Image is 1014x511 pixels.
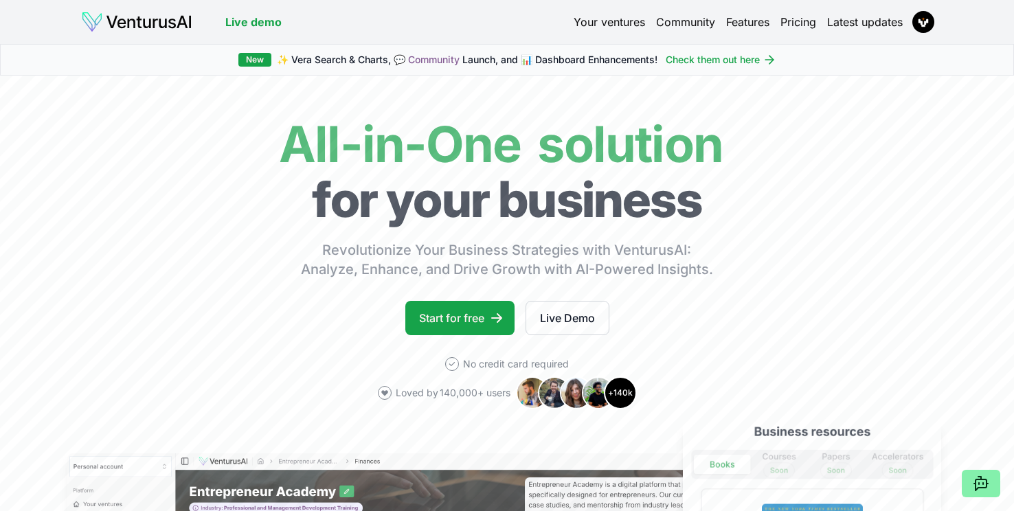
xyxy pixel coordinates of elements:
[560,376,593,409] img: Avatar 3
[726,14,769,30] a: Features
[656,14,715,30] a: Community
[516,376,549,409] img: Avatar 1
[408,54,460,65] a: Community
[81,11,192,33] img: logo
[666,53,776,67] a: Check them out here
[574,14,645,30] a: Your ventures
[538,376,571,409] img: Avatar 2
[912,11,934,33] img: ALV-UjWm1h7z1to9MbzhGGHXPQX5oFLCAAubHJ-LhsuY5sxF2FNecUiLYUkfXJ4QaBHVYd2ejifgAl5PSXP9JUtgyhFupWjhl...
[780,14,816,30] a: Pricing
[238,53,271,67] div: New
[277,53,657,67] span: ✨ Vera Search & Charts, 💬 Launch, and 📊 Dashboard Enhancements!
[526,301,609,335] a: Live Demo
[225,14,282,30] a: Live demo
[582,376,615,409] img: Avatar 4
[827,14,903,30] a: Latest updates
[405,301,515,335] a: Start for free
